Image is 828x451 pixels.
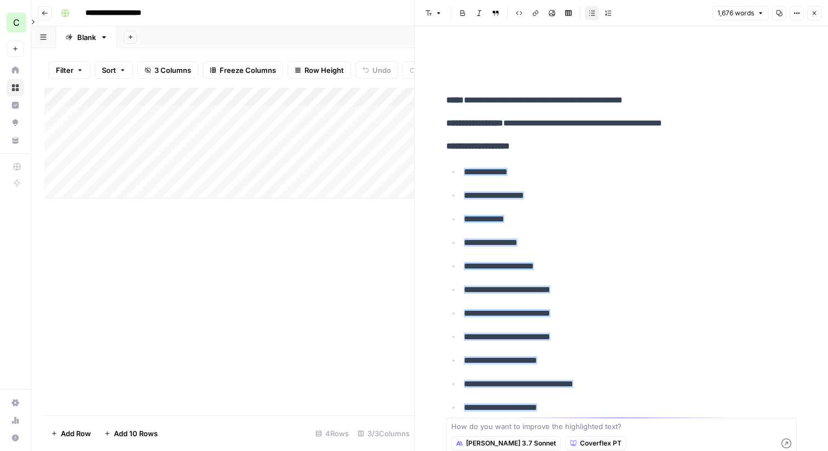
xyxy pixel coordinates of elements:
[61,428,91,439] span: Add Row
[355,61,398,79] button: Undo
[95,61,133,79] button: Sort
[44,425,97,442] button: Add Row
[102,65,116,76] span: Sort
[304,65,344,76] span: Row Height
[7,114,24,132] a: Opportunities
[717,8,754,18] span: 1,676 words
[77,32,96,43] div: Blank
[154,65,191,76] span: 3 Columns
[97,425,164,442] button: Add 10 Rows
[7,412,24,429] a: Usage
[13,16,20,29] span: C
[114,428,158,439] span: Add 10 Rows
[7,394,24,412] a: Settings
[287,61,351,79] button: Row Height
[580,438,622,448] span: Coverflex PT
[7,79,24,96] a: Browse
[7,429,24,447] button: Help + Support
[311,425,353,442] div: 4 Rows
[7,9,24,36] button: Workspace: Coverflex
[451,436,561,450] button: [PERSON_NAME] 3.7 Sonnet
[712,6,769,20] button: 1,676 words
[220,65,276,76] span: Freeze Columns
[466,438,556,448] span: [PERSON_NAME] 3.7 Sonnet
[49,61,90,79] button: Filter
[7,61,24,79] a: Home
[565,436,626,450] button: Coverflex PT
[203,61,283,79] button: Freeze Columns
[7,96,24,114] a: Insights
[372,65,391,76] span: Undo
[56,26,117,48] a: Blank
[56,65,73,76] span: Filter
[353,425,414,442] div: 3/3 Columns
[7,132,24,149] a: Your Data
[137,61,198,79] button: 3 Columns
